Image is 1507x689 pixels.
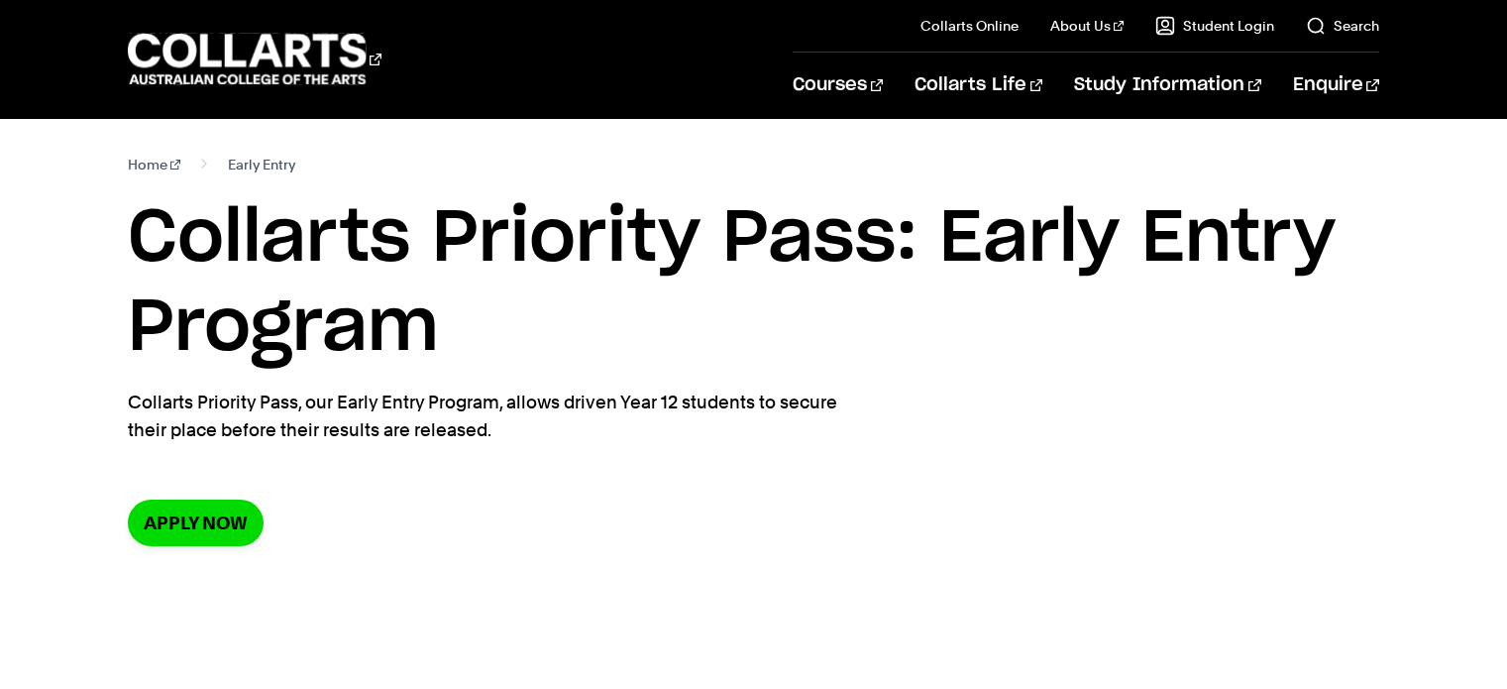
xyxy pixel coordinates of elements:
a: Search [1306,16,1379,36]
a: Study Information [1074,53,1260,118]
a: About Us [1050,16,1124,36]
a: Enquire [1293,53,1379,118]
a: Courses [793,53,883,118]
a: Student Login [1155,16,1274,36]
a: Collarts Online [920,16,1019,36]
span: Early Entry [228,151,295,178]
p: Collarts Priority Pass, our Early Entry Program, allows driven Year 12 students to secure their p... [128,389,851,444]
div: Go to homepage [128,31,381,87]
a: Home [128,151,180,178]
a: Apply now [128,500,264,546]
h1: Collarts Priority Pass: Early Entry Program [128,194,1378,373]
a: Collarts Life [915,53,1042,118]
